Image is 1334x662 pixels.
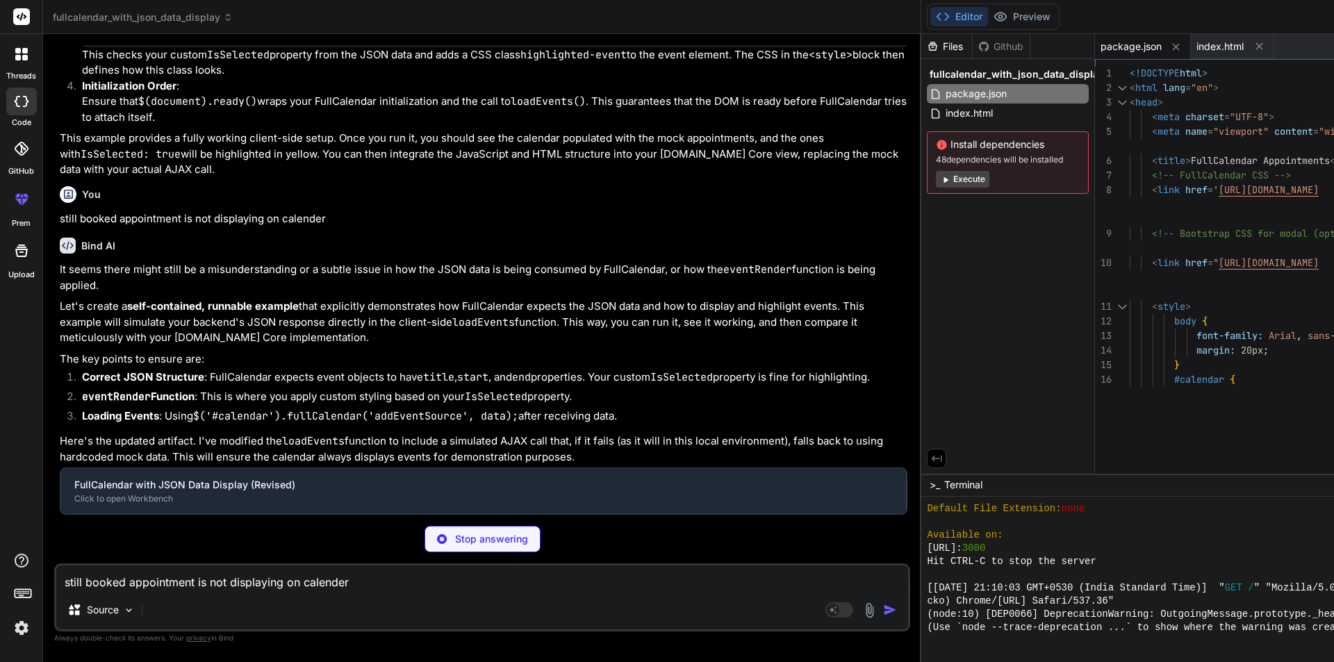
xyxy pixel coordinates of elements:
[973,40,1030,53] div: Github
[1230,110,1269,123] span: "UTF-8"
[1185,183,1208,196] span: href
[8,165,34,177] label: GitHub
[1196,329,1263,342] span: font-family:
[927,502,1061,515] span: Default File Extension:
[1185,154,1191,167] span: >
[1095,154,1112,168] div: 6
[1095,183,1112,197] div: 8
[1219,256,1319,269] span: [URL][DOMAIN_NAME]
[82,79,176,92] strong: Initialization Order
[60,468,906,514] button: FullCalendar with JSON Data Display (Revised)Click to open Workbench
[1191,81,1213,94] span: "en"
[930,67,1104,81] span: fullcalendar_with_json_data_display
[87,603,119,617] p: Source
[1185,81,1191,94] span: =
[54,631,910,645] p: Always double-check its answers. Your in Bind
[60,299,907,346] p: Let's create a that explicitly demonstrates how FullCalendar expects the JSON data and how to dis...
[81,147,181,161] code: IsSelected: true
[1095,358,1112,372] div: 15
[1202,67,1208,79] span: >
[1095,66,1112,81] div: 1
[1130,67,1180,79] span: <!DOCTYPE
[927,529,1003,542] span: Available on:
[1191,154,1330,167] span: FullCalendar Appointments
[1174,358,1180,371] span: }
[60,211,907,227] p: still booked appointment is not displaying on calender
[1152,110,1158,123] span: <
[1113,81,1131,95] div: Click to collapse the range.
[1224,110,1230,123] span: =
[53,10,233,24] span: fullcalendar_with_json_data_display
[193,409,518,423] code: $('#calendar').fullCalendar('addEventSource', data);
[1158,256,1180,269] span: link
[1152,154,1158,167] span: <
[511,94,586,108] code: loadEvents()
[8,269,35,281] label: Upload
[1185,300,1191,313] span: >
[1130,81,1135,94] span: <
[74,478,892,492] div: FullCalendar with JSON Data Display (Revised)
[1158,125,1180,138] span: meta
[60,262,907,293] p: It seems there might still be a misunderstanding or a subtle issue in how the JSON data is being ...
[1158,154,1185,167] span: title
[512,370,531,384] code: end
[1296,329,1302,342] span: ,
[1274,125,1313,138] span: content
[1152,183,1158,196] span: <
[71,370,907,389] li: : FullCalendar expects event objects to have , , and properties. Your custom property is fine for...
[1185,125,1208,138] span: name
[936,171,989,188] button: Execute
[127,299,299,313] strong: self-contained, runnable example
[282,434,345,448] code: loadEvents
[82,188,101,201] h6: You
[1313,125,1319,138] span: =
[1095,256,1112,270] div: 10
[1095,124,1112,139] div: 5
[1213,125,1269,138] span: "viewport"
[1269,110,1274,123] span: >
[1248,581,1253,595] span: /
[60,433,907,465] p: Here's the updated artifact. I've modified the function to include a simulated AJAX call that, if...
[1152,256,1158,269] span: <
[1158,183,1180,196] span: link
[936,154,1080,165] span: 48 dependencies will be installed
[1095,299,1112,314] div: 11
[1113,299,1131,314] div: Click to collapse the range.
[1095,110,1112,124] div: 4
[1062,502,1085,515] span: none
[1185,110,1224,123] span: charset
[6,70,36,82] label: threads
[1101,40,1162,53] span: package.json
[723,263,792,276] code: eventRender
[944,85,1008,102] span: package.json
[1185,256,1208,269] span: href
[12,217,31,229] label: prem
[936,138,1080,151] span: Install dependencies
[1208,125,1213,138] span: =
[74,493,892,504] div: Click to open Workbench
[1158,300,1185,313] span: style
[71,408,907,428] li: : Using after receiving data.
[1095,168,1112,183] div: 7
[465,390,527,404] code: IsSelected
[1095,226,1112,241] div: 9
[1095,81,1112,95] div: 2
[138,94,257,108] code: $(document).ready()
[123,604,135,616] img: Pick Models
[927,555,1096,568] span: Hit CTRL-C to stop the server
[1269,329,1296,342] span: Arial
[520,48,627,62] code: highlighted-event
[1241,344,1263,356] span: 20px
[1095,95,1112,110] div: 3
[82,47,907,78] p: This checks your custom property from the JSON data and adds a CSS class to the event element. Th...
[862,602,878,618] img: attachment
[930,7,988,26] button: Editor
[1213,81,1219,94] span: >
[1213,183,1219,196] span: '
[82,390,195,403] strong: Function
[988,7,1056,26] button: Preview
[1208,256,1213,269] span: =
[1158,110,1180,123] span: meta
[1202,315,1208,327] span: {
[944,478,982,492] span: Terminal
